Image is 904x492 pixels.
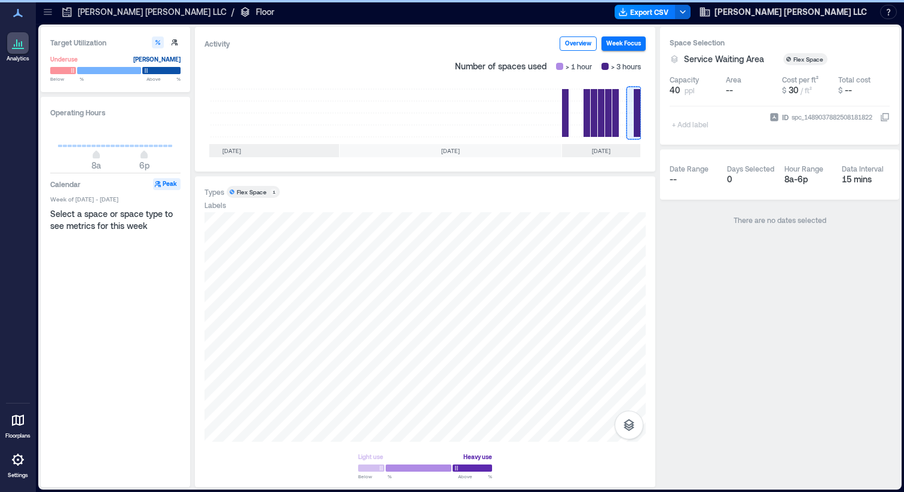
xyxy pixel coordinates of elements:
span: > 1 hour [566,60,592,72]
div: Underuse [50,53,78,65]
h3: Target Utilization [50,36,181,48]
a: Settings [4,445,32,482]
div: Days Selected [727,164,774,173]
span: + Add label [670,116,713,133]
div: Cost per ft² [782,75,819,84]
div: Flex Space [793,55,825,63]
span: 8a [91,160,101,170]
div: Flex Space [237,188,267,196]
div: Total cost [838,75,871,84]
button: [PERSON_NAME] [PERSON_NAME] LLC [695,2,871,22]
div: [PERSON_NAME] [133,53,181,65]
p: [PERSON_NAME] [PERSON_NAME] LLC [78,6,227,18]
span: $ [782,86,786,94]
span: There are no dates selected [734,216,826,224]
div: Capacity [670,75,699,84]
div: 0 [727,173,775,185]
span: -- [670,174,677,184]
button: Service Waiting Area [684,53,778,65]
div: Date Range [670,164,708,173]
div: Hour Range [784,164,823,173]
p: Analytics [7,55,29,62]
h3: Space Selection [670,36,890,48]
h3: Operating Hours [50,106,181,118]
div: spc_1489037882508181822 [790,111,874,123]
p: Floorplans [5,432,30,439]
div: Labels [204,200,226,210]
button: Flex Space [783,53,842,65]
div: Data Interval [842,164,884,173]
p: Floor [256,6,274,18]
span: Week of [DATE] - [DATE] [50,195,181,203]
button: Export CSV [615,5,676,19]
span: Above % [146,75,181,82]
span: Above % [458,473,492,480]
div: Number of spaces used [450,56,646,77]
div: 15 mins [842,173,890,185]
span: 40 [670,84,680,96]
button: Week Focus [601,36,646,51]
span: > 3 hours [611,60,641,72]
div: Light use [358,451,383,463]
span: $ [838,86,842,94]
span: Service Waiting Area [684,53,764,65]
button: Peak [153,178,181,190]
span: ID [782,111,789,123]
span: [PERSON_NAME] [PERSON_NAME] LLC [714,6,867,18]
span: -- [726,85,733,95]
div: Area [726,75,741,84]
a: Floorplans [2,406,34,443]
button: 40 ppl [670,84,721,96]
div: [DATE] [562,144,640,157]
p: / [231,6,234,18]
div: Types [204,187,224,197]
a: Analytics [3,29,33,66]
button: Overview [560,36,597,51]
div: Heavy use [463,451,492,463]
div: 8a - 6p [784,173,832,185]
div: Activity [204,38,230,50]
div: [DATE] [340,144,561,157]
span: 6p [139,160,149,170]
div: Select a space or space type to see metrics for this week [50,208,182,232]
span: Below % [50,75,84,82]
span: Below % [358,473,392,480]
button: IDspc_1489037882508181822 [880,112,890,122]
p: Settings [8,472,28,479]
div: 1 [270,188,277,195]
span: / ft² [801,86,812,94]
span: -- [845,85,852,95]
div: [DATE] [124,144,339,157]
span: ppl [685,85,695,95]
span: 30 [789,85,798,95]
h3: Calendar [50,178,81,190]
